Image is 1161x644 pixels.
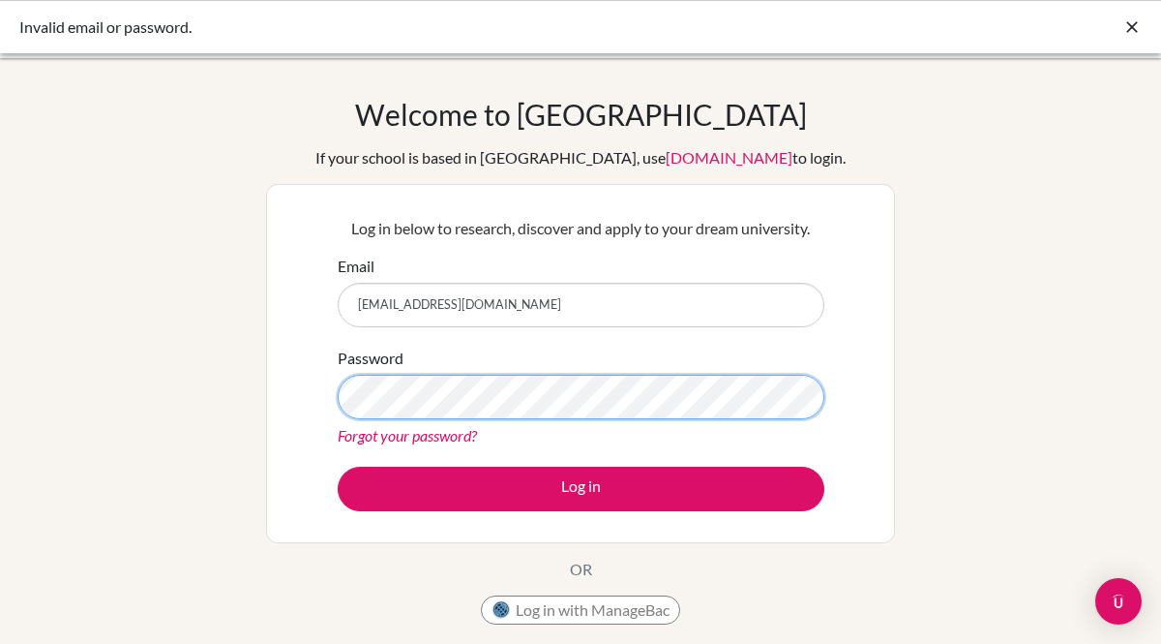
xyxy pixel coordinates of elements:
[315,146,846,169] div: If your school is based in [GEOGRAPHIC_DATA], use to login.
[570,558,592,581] p: OR
[338,217,824,240] p: Log in below to research, discover and apply to your dream university.
[338,467,824,511] button: Log in
[1095,578,1142,625] div: Open Intercom Messenger
[355,97,807,132] h1: Welcome to [GEOGRAPHIC_DATA]
[338,255,374,278] label: Email
[666,148,792,167] a: [DOMAIN_NAME]
[338,347,403,370] label: Password
[481,596,680,625] button: Log in with ManageBac
[338,426,477,445] a: Forgot your password?
[19,15,851,39] div: Invalid email or password.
